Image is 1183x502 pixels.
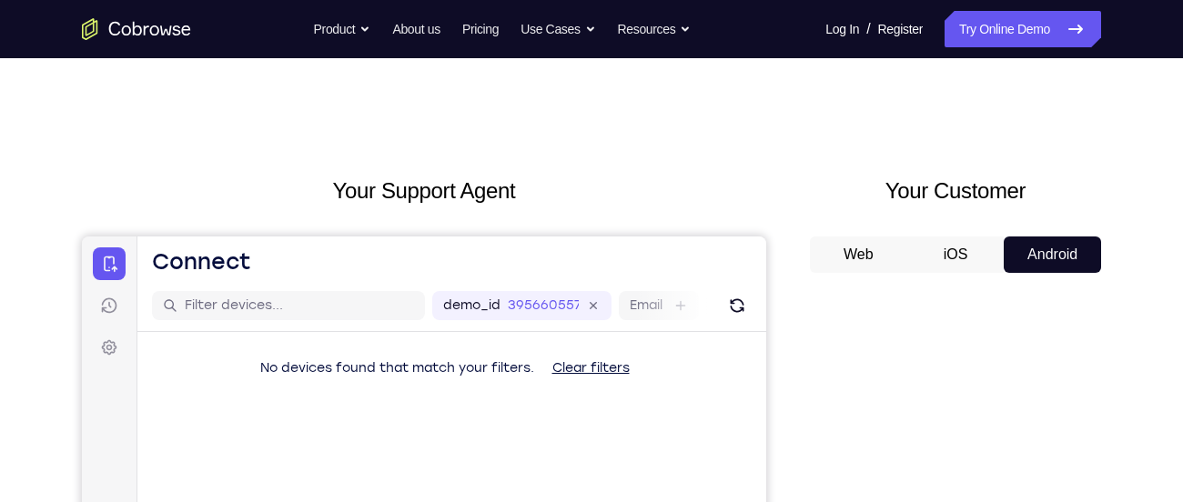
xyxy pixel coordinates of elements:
[103,60,332,78] input: Filter devices...
[11,53,44,85] a: Sessions
[945,11,1101,47] a: Try Online Demo
[314,11,371,47] button: Product
[641,55,670,84] button: Refresh
[878,11,923,47] a: Register
[810,236,907,273] button: Web
[456,114,562,150] button: Clear filters
[825,11,859,47] a: Log In
[361,60,419,78] label: demo_id
[462,11,499,47] a: Pricing
[548,60,581,78] label: Email
[866,18,870,40] span: /
[11,95,44,127] a: Settings
[82,18,191,40] a: Go to the home page
[392,11,440,47] a: About us
[82,175,766,207] h2: Your Support Agent
[1004,236,1101,273] button: Android
[521,11,595,47] button: Use Cases
[70,11,169,40] h1: Connect
[907,236,1005,273] button: iOS
[618,11,692,47] button: Resources
[178,124,452,139] span: No devices found that match your filters.
[11,11,44,44] a: Connect
[810,175,1101,207] h2: Your Customer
